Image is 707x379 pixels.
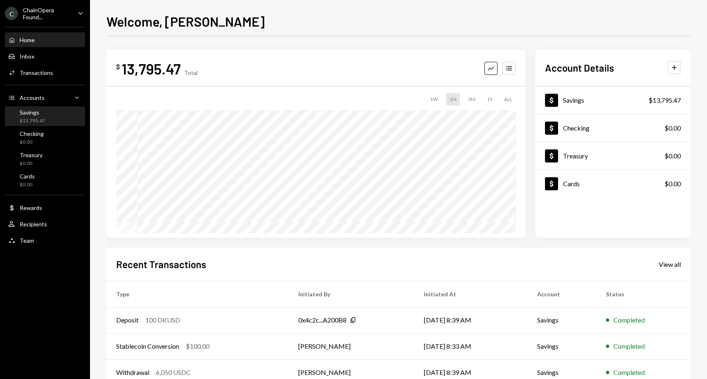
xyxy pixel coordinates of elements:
a: View all [659,259,681,268]
th: Initiated At [414,281,528,307]
a: Treasury$0.00 [535,142,691,169]
div: 3M [465,93,479,106]
div: $13,795.47 [20,117,45,124]
div: Completed [613,341,645,351]
td: [DATE] 8:39 AM [414,307,528,333]
div: $0.00 [664,179,681,189]
a: Team [5,233,85,248]
div: Transactions [20,69,53,76]
h1: Welcome, [PERSON_NAME] [106,13,265,29]
div: ALL [501,93,516,106]
div: ChainOpera Found... [23,7,71,20]
a: Savings$13,795.47 [5,106,85,126]
a: Cards$0.00 [5,170,85,190]
div: $13,795.47 [648,95,681,105]
a: Inbox [5,49,85,63]
div: Stablecoin Conversion [116,341,179,351]
th: Account [527,281,596,307]
a: Home [5,32,85,47]
a: Rewards [5,200,85,215]
a: Checking$0.00 [535,114,691,142]
div: Savings [563,96,584,104]
h2: Account Details [545,61,614,74]
div: 6,050 USDC [156,368,191,377]
th: Initiated By [288,281,414,307]
div: Recipients [20,221,47,228]
a: Savings$13,795.47 [535,86,691,114]
div: $0.00 [20,160,43,167]
div: 1W [427,93,441,106]
td: Savings [527,333,596,359]
div: Checking [563,124,590,132]
th: Type [106,281,288,307]
div: Accounts [20,94,45,101]
div: $100.00 [186,341,209,351]
div: Checking [20,130,44,137]
a: Accounts [5,90,85,105]
div: 1M [446,93,460,106]
div: $0.00 [20,139,44,146]
a: Checking$0.00 [5,128,85,147]
div: Withdrawal [116,368,149,377]
div: 0x4c2c...A200B8 [298,315,347,325]
a: Transactions [5,65,85,80]
a: Cards$0.00 [535,170,691,197]
div: Completed [613,315,645,325]
a: Recipients [5,217,85,231]
div: Cards [20,173,35,180]
div: 100 DKUSD [145,315,180,325]
a: Treasury$0.00 [5,149,85,169]
div: $0.00 [20,181,35,188]
h2: Recent Transactions [116,257,206,271]
div: Savings [20,109,45,116]
div: Team [20,237,34,244]
div: 1Y [484,93,496,106]
div: 13,795.47 [122,59,181,78]
td: [PERSON_NAME] [288,333,414,359]
td: Savings [527,307,596,333]
div: Cards [563,180,580,187]
div: $0.00 [664,123,681,133]
div: Treasury [563,152,588,160]
div: Total [184,69,198,76]
div: Home [20,36,35,43]
div: $0.00 [664,151,681,161]
div: Rewards [20,204,42,211]
div: View all [659,260,681,268]
div: Inbox [20,53,34,60]
div: Treasury [20,151,43,158]
td: [DATE] 8:33 AM [414,333,528,359]
th: Status [596,281,691,307]
div: Completed [613,368,645,377]
div: C [5,7,18,20]
div: Deposit [116,315,139,325]
div: $ [116,63,120,71]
